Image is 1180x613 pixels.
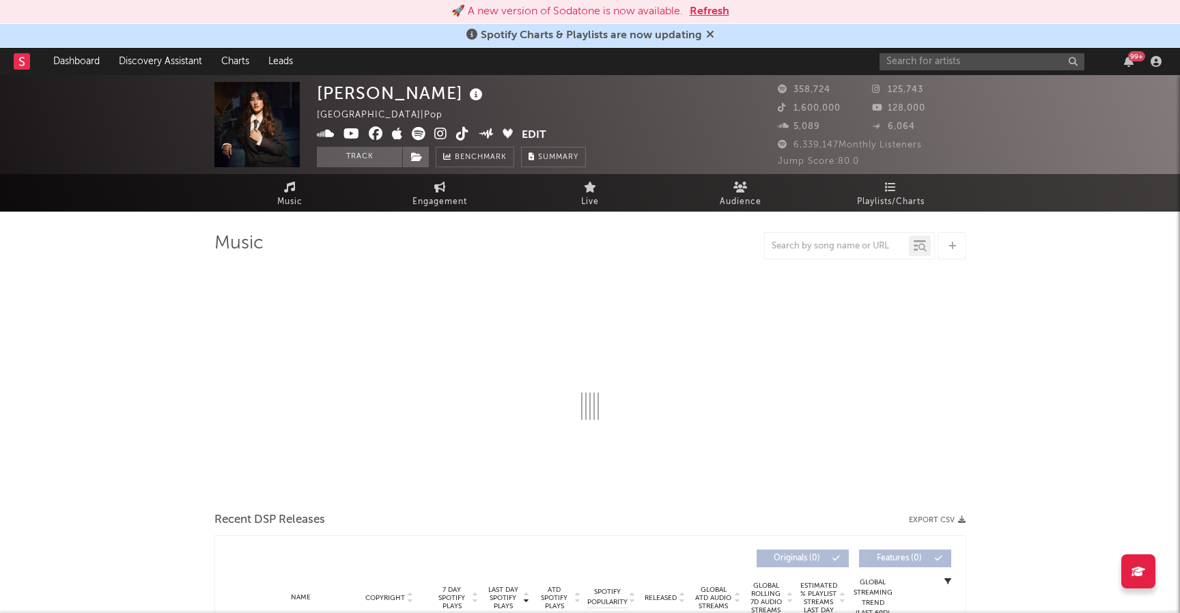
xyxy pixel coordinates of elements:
[872,104,925,113] span: 128,000
[1128,51,1145,61] div: 99 +
[872,122,915,131] span: 6,064
[412,194,467,210] span: Engagement
[259,48,303,75] a: Leads
[1124,56,1134,67] button: 99+
[44,48,109,75] a: Dashboard
[365,594,405,602] span: Copyright
[581,194,599,210] span: Live
[778,104,841,113] span: 1,600,000
[522,127,546,144] button: Edit
[859,550,951,567] button: Features(0)
[521,147,586,167] button: Summary
[538,154,578,161] span: Summary
[765,241,909,252] input: Search by song name or URL
[880,53,1084,70] input: Search for artists
[665,174,815,212] a: Audience
[720,194,761,210] span: Audience
[317,82,486,104] div: [PERSON_NAME]
[909,516,966,524] button: Export CSV
[694,586,732,610] span: Global ATD Audio Streams
[868,554,931,562] span: Features ( 0 )
[212,48,259,75] a: Charts
[872,85,923,94] span: 125,743
[451,3,683,20] div: 🚀 A new version of Sodatone is now available.
[765,554,828,562] span: Originals ( 0 )
[706,30,714,41] span: Dismiss
[857,194,925,210] span: Playlists/Charts
[645,594,677,602] span: Released
[815,174,966,212] a: Playlists/Charts
[481,30,702,41] span: Spotify Charts & Playlists are now updating
[515,174,665,212] a: Live
[757,550,849,567] button: Originals(0)
[436,147,514,167] a: Benchmark
[434,586,470,610] span: 7 Day Spotify Plays
[455,149,507,166] span: Benchmark
[256,593,346,603] div: Name
[778,122,820,131] span: 5,089
[109,48,212,75] a: Discovery Assistant
[690,3,729,20] button: Refresh
[485,586,521,610] span: Last Day Spotify Plays
[778,157,859,166] span: Jump Score: 80.0
[277,194,303,210] span: Music
[587,587,628,608] span: Spotify Popularity
[214,512,325,528] span: Recent DSP Releases
[317,107,458,124] div: [GEOGRAPHIC_DATA] | Pop
[778,141,922,149] span: 6,339,147 Monthly Listeners
[778,85,830,94] span: 358,724
[536,586,572,610] span: ATD Spotify Plays
[365,174,515,212] a: Engagement
[317,147,402,167] button: Track
[214,174,365,212] a: Music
